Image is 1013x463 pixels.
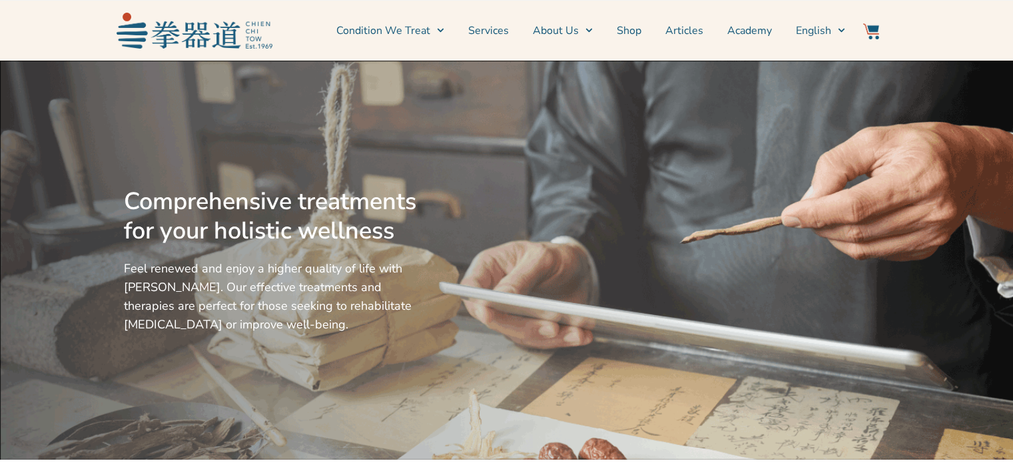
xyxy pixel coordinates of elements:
a: Services [468,14,509,47]
span: English [796,23,831,39]
a: English [796,14,845,47]
nav: Menu [279,14,845,47]
a: About Us [533,14,593,47]
a: Academy [727,14,772,47]
a: Condition We Treat [336,14,444,47]
img: Website Icon-03 [863,23,879,39]
a: Shop [617,14,641,47]
p: Feel renewed and enjoy a higher quality of life with [PERSON_NAME]. Our effective treatments and ... [124,259,422,334]
a: Articles [665,14,703,47]
h2: Comprehensive treatments for your holistic wellness [124,187,422,246]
